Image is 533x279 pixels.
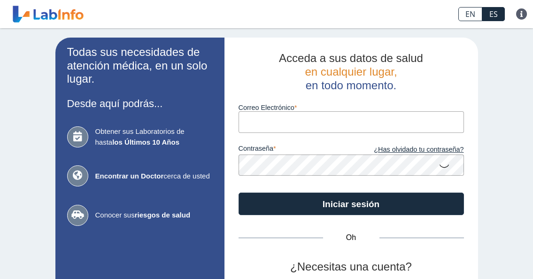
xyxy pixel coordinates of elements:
font: Correo Electrónico [239,104,294,111]
font: en cualquier lugar, [305,65,397,78]
font: en todo momento. [306,79,396,92]
font: ES [489,9,498,19]
button: Iniciar sesión [239,193,464,215]
font: ¿Has olvidado tu contraseña? [374,146,463,153]
font: Desde aquí podrás... [67,98,163,109]
font: los Últimos 10 Años [112,138,179,146]
font: Iniciar sesión [323,199,379,209]
font: contraseña [239,145,273,152]
font: cerca de usted [163,172,209,180]
font: ¿Necesitas una cuenta? [290,260,412,273]
font: Obtener sus Laboratorios de hasta [95,127,185,146]
font: Conocer sus [95,211,135,219]
iframe: Lanzador de widgets de ayuda [449,242,523,269]
font: Acceda a sus datos de salud [279,52,423,64]
font: Todas sus necesidades de atención médica, en un solo lugar. [67,46,208,85]
a: ¿Has olvidado tu contraseña? [351,145,464,155]
font: EN [465,9,475,19]
font: riesgos de salud [135,211,190,219]
font: Oh [346,233,356,241]
font: Encontrar un Doctor [95,172,164,180]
